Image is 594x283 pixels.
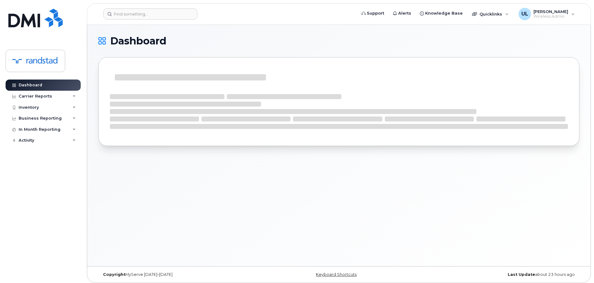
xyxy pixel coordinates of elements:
[103,272,125,277] strong: Copyright
[98,272,259,277] div: MyServe [DATE]–[DATE]
[508,272,535,277] strong: Last Update
[316,272,357,277] a: Keyboard Shortcuts
[419,272,579,277] div: about 23 hours ago
[110,36,166,46] span: Dashboard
